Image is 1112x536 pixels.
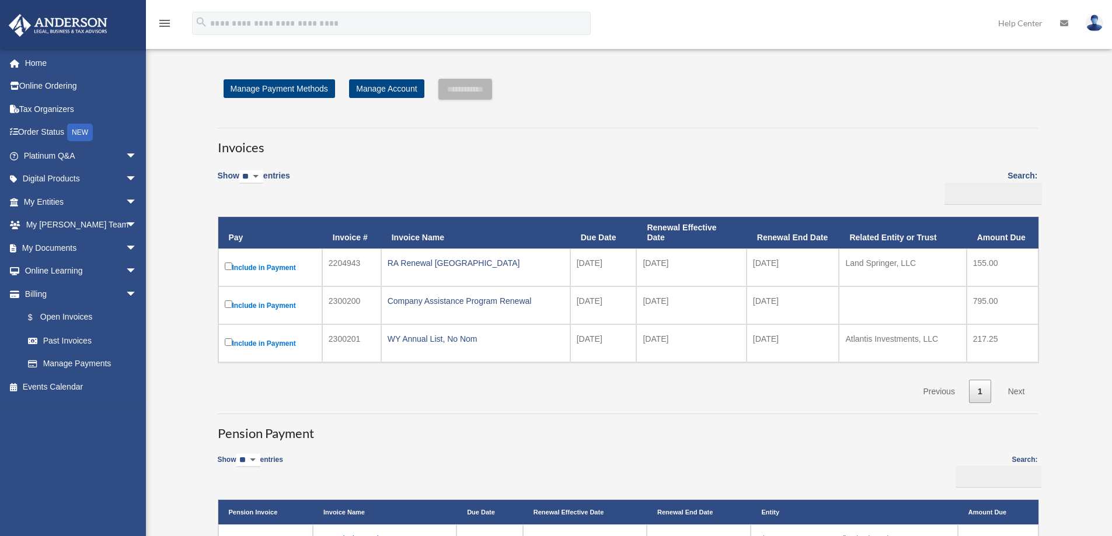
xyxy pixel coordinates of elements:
input: Include in Payment [225,338,232,346]
th: Due Date: activate to sort column ascending [456,500,523,524]
select: Showentries [236,454,260,467]
span: $ [34,310,40,325]
td: 2204943 [322,248,381,286]
a: Billingarrow_drop_down [8,282,149,306]
a: Online Ordering [8,75,155,98]
th: Pension Invoice: activate to sort column descending [218,500,313,524]
h3: Pension Payment [218,414,1038,443]
th: Due Date: activate to sort column ascending [570,217,637,248]
td: [DATE] [747,324,839,362]
input: Include in Payment [225,262,232,270]
th: Amount Due: activate to sort column ascending [958,500,1038,524]
a: $Open Invoices [16,306,143,330]
a: Previous [914,380,963,404]
label: Search: [953,454,1038,488]
div: NEW [67,124,93,141]
input: Search: [956,466,1041,488]
a: Platinum Q&Aarrow_drop_down [8,144,155,167]
i: search [195,16,208,29]
td: Atlantis Investments, LLC [839,324,966,362]
a: Tax Organizers [8,97,155,121]
a: Order StatusNEW [8,121,155,145]
img: Anderson Advisors Platinum Portal [5,14,111,37]
td: 155.00 [967,248,1038,286]
span: arrow_drop_down [126,213,149,237]
a: My Entitiesarrow_drop_down [8,190,155,213]
a: 1 [969,380,991,404]
a: Digital Productsarrow_drop_down [8,167,155,191]
a: Past Invoices [16,329,149,352]
span: arrow_drop_down [126,260,149,283]
td: [DATE] [636,324,746,362]
th: Renewal Effective Date: activate to sort column ascending [636,217,746,248]
label: Include in Payment [225,336,316,351]
th: Invoice Name: activate to sort column ascending [313,500,456,524]
label: Include in Payment [225,260,316,275]
td: [DATE] [747,248,839,286]
th: Invoice #: activate to sort column ascending [322,217,381,248]
td: 217.25 [967,324,1038,362]
a: menu [158,20,172,30]
input: Search: [944,183,1042,205]
div: RA Renewal [GEOGRAPHIC_DATA] [388,255,564,271]
td: [DATE] [570,286,637,324]
td: 2300201 [322,324,381,362]
td: Land Springer, LLC [839,248,966,286]
span: arrow_drop_down [126,236,149,260]
td: [DATE] [570,248,637,286]
a: Manage Payments [16,352,149,376]
th: Amount Due: activate to sort column ascending [967,217,1038,248]
td: [DATE] [636,248,746,286]
span: arrow_drop_down [126,190,149,214]
div: WY Annual List, No Nom [388,331,564,347]
a: Events Calendar [8,375,155,398]
td: 795.00 [967,286,1038,324]
th: Pay: activate to sort column descending [218,217,322,248]
th: Renewal End Date: activate to sort column ascending [647,500,751,524]
span: arrow_drop_down [126,282,149,306]
td: 2300200 [322,286,381,324]
th: Related Entity or Trust: activate to sort column ascending [839,217,966,248]
select: Showentries [239,170,263,184]
th: Renewal Effective Date: activate to sort column ascending [523,500,647,524]
span: arrow_drop_down [126,167,149,191]
img: User Pic [1086,15,1103,31]
a: My [PERSON_NAME] Teamarrow_drop_down [8,213,155,237]
a: Online Learningarrow_drop_down [8,260,155,283]
div: Company Assistance Program Renewal [388,293,564,309]
a: Next [999,380,1034,404]
span: arrow_drop_down [126,144,149,168]
th: Invoice Name: activate to sort column ascending [381,217,570,248]
a: Home [8,51,155,75]
label: Include in Payment [225,298,316,313]
td: [DATE] [570,324,637,362]
th: Entity: activate to sort column ascending [751,500,957,524]
label: Search: [940,169,1038,205]
a: My Documentsarrow_drop_down [8,236,155,260]
h3: Invoices [218,128,1038,157]
label: Show entries [218,169,290,195]
td: [DATE] [636,286,746,324]
label: Show entries [218,454,283,479]
i: menu [158,16,172,30]
a: Manage Account [349,79,424,98]
td: [DATE] [747,286,839,324]
a: Manage Payment Methods [224,79,335,98]
th: Renewal End Date: activate to sort column ascending [747,217,839,248]
input: Include in Payment [225,300,232,308]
